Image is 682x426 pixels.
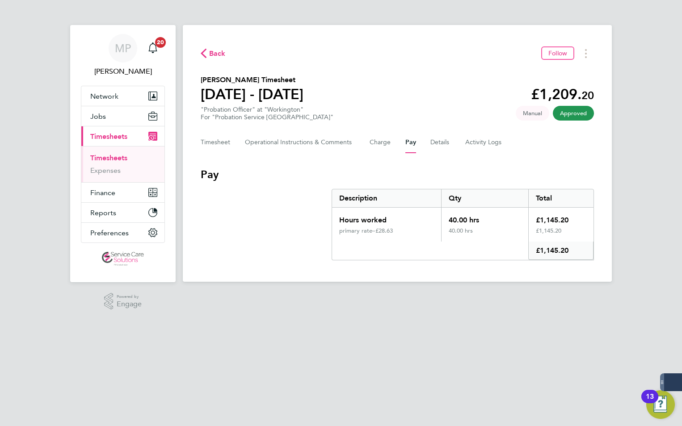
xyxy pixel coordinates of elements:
[405,132,416,153] button: Pay
[81,86,164,106] button: Network
[90,154,127,162] a: Timesheets
[516,106,549,121] span: This timesheet was manually created.
[90,229,129,237] span: Preferences
[81,252,165,266] a: Go to home page
[115,42,131,54] span: MP
[646,397,654,408] div: 13
[528,208,594,227] div: £1,145.20
[548,49,567,57] span: Follow
[332,208,441,227] div: Hours worked
[201,113,333,121] div: For "Probation Service [GEOGRAPHIC_DATA]"
[332,189,594,260] div: Pay
[430,132,451,153] button: Details
[441,208,528,227] div: 40.00 hrs
[81,203,164,222] button: Reports
[245,132,355,153] button: Operational Instructions & Comments
[375,227,434,234] div: £28.63
[441,227,528,242] div: 40.00 hrs
[81,223,164,242] button: Preferences
[465,132,503,153] button: Activity Logs
[117,293,142,301] span: Powered by
[372,227,375,234] span: –
[553,106,594,121] span: This timesheet has been approved.
[90,132,127,141] span: Timesheets
[81,66,165,77] span: Michael Potts
[541,46,574,60] button: Follow
[646,390,675,419] button: Open Resource Center, 13 new notifications
[201,48,226,59] button: Back
[332,189,441,207] div: Description
[201,75,303,85] h2: [PERSON_NAME] Timesheet
[102,252,144,266] img: servicecare-logo-retina.png
[201,85,303,103] h1: [DATE] - [DATE]
[155,37,166,48] span: 20
[81,126,164,146] button: Timesheets
[81,106,164,126] button: Jobs
[70,25,176,282] nav: Main navigation
[201,106,333,121] div: "Probation Officer" at "Workington"
[90,112,106,121] span: Jobs
[90,166,121,175] a: Expenses
[81,34,165,77] a: MP[PERSON_NAME]
[81,146,164,182] div: Timesheets
[104,293,142,310] a: Powered byEngage
[90,209,116,217] span: Reports
[531,86,594,103] app-decimal: £1,209.
[81,183,164,202] button: Finance
[201,132,231,153] button: Timesheet
[528,227,594,242] div: £1,145.20
[339,227,375,234] div: primary rate
[201,167,594,260] section: Pay
[209,48,226,59] span: Back
[117,301,142,308] span: Engage
[528,242,594,260] div: £1,145.20
[90,188,115,197] span: Finance
[581,89,594,102] span: 20
[578,46,594,60] button: Timesheets Menu
[144,34,162,63] a: 20
[370,132,391,153] button: Charge
[441,189,528,207] div: Qty
[201,167,594,182] h3: Pay
[528,189,594,207] div: Total
[90,92,118,100] span: Network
